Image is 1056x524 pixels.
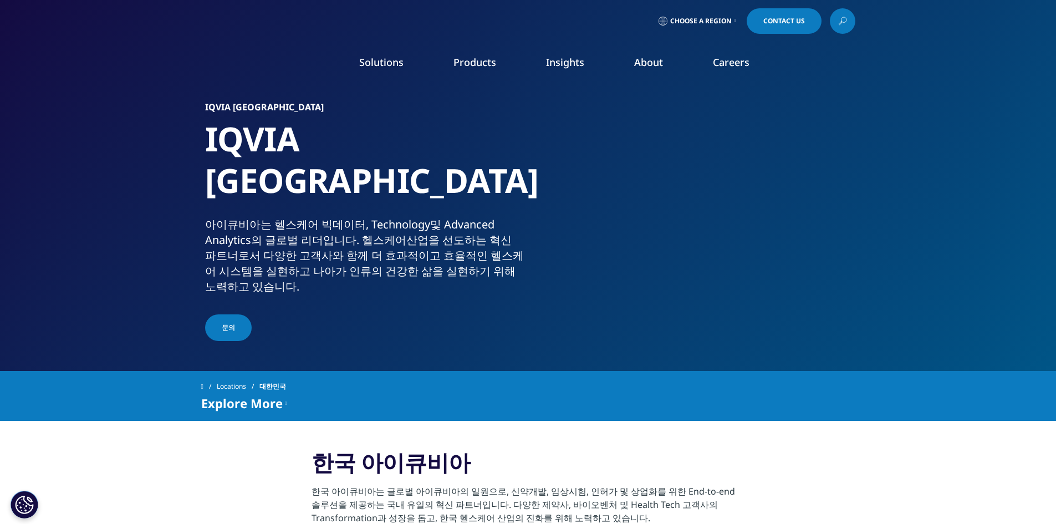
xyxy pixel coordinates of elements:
span: Explore More [201,396,283,410]
a: About [634,55,663,69]
span: 문의 [222,323,235,333]
a: Products [453,55,496,69]
a: Careers [713,55,749,69]
h1: IQVIA [GEOGRAPHIC_DATA] [205,118,524,217]
nav: Primary [294,39,855,91]
button: 쿠키 설정 [11,491,38,518]
span: Choose a Region [670,17,732,26]
h3: 한국 아이큐비아 [312,449,744,485]
a: Locations [217,377,259,396]
a: Insights [546,55,584,69]
div: 아이큐비아는 헬스케어 빅데이터, Technology및 Advanced Analytics의 글로벌 리더입니다. 헬스케어산업을 선도하는 혁신 파트너로서 다양한 고객사와 함께 더 ... [205,217,524,294]
a: Contact Us [747,8,822,34]
a: 문의 [205,314,252,341]
span: Contact Us [763,18,805,24]
img: 25_rbuportraitoption.jpg [554,103,851,324]
span: 대한민국 [259,377,286,396]
a: Solutions [359,55,404,69]
h6: IQVIA [GEOGRAPHIC_DATA] [205,103,524,118]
